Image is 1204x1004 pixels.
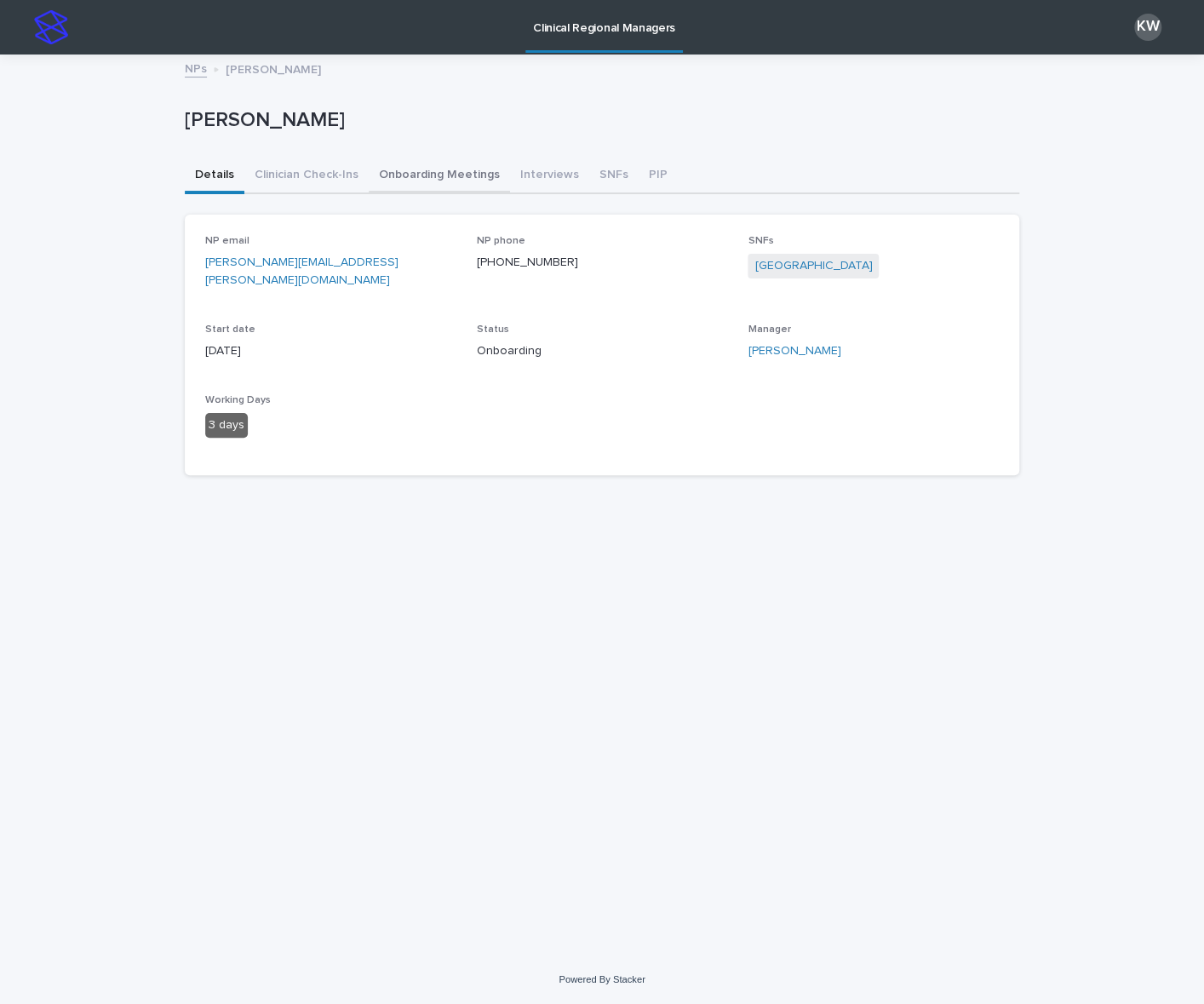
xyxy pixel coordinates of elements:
[205,342,456,360] p: [DATE]
[205,413,248,438] div: 3 days
[477,324,509,335] span: Status
[748,324,790,335] span: Manager
[205,236,249,246] span: NP email
[639,158,678,194] button: PIP
[226,59,321,77] p: [PERSON_NAME]
[1134,14,1161,41] div: KW
[34,10,68,44] img: stacker-logo-s-only.png
[369,158,510,194] button: Onboarding Meetings
[185,158,244,194] button: Details
[589,158,639,194] button: SNFs
[185,108,1012,133] p: [PERSON_NAME]
[477,236,525,246] span: NP phone
[477,256,578,268] a: [PHONE_NUMBER]
[559,974,645,984] a: Powered By Stacker
[748,236,773,246] span: SNFs
[754,257,872,275] a: [GEOGRAPHIC_DATA]
[748,342,840,360] a: [PERSON_NAME]
[205,395,271,405] span: Working Days
[205,324,255,335] span: Start date
[185,58,207,77] a: NPs
[477,342,728,360] p: Onboarding
[205,256,398,286] a: [PERSON_NAME][EMAIL_ADDRESS][PERSON_NAME][DOMAIN_NAME]
[510,158,589,194] button: Interviews
[244,158,369,194] button: Clinician Check-Ins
